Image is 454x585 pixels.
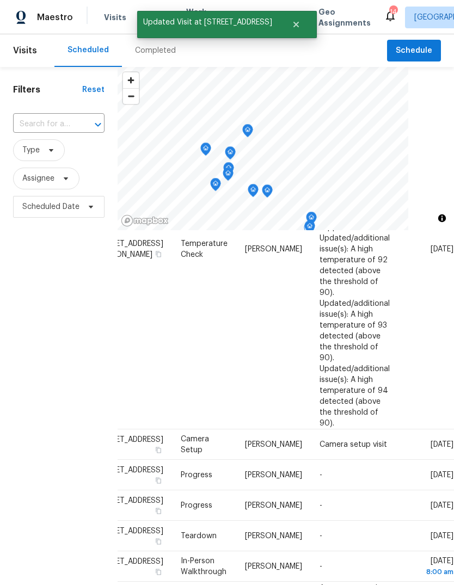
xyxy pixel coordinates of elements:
div: Map marker [248,184,259,201]
button: Schedule [387,40,441,62]
button: Close [278,14,314,35]
div: 8:00 am [407,566,453,577]
button: Copy Address [154,567,163,577]
div: Reset [82,84,105,95]
button: Open [90,117,106,132]
span: [STREET_ADDRESS] [95,466,163,474]
button: Copy Address [154,445,163,455]
span: - [320,532,322,540]
button: Copy Address [154,506,163,516]
div: Map marker [210,178,221,195]
div: Completed [135,45,176,56]
span: Geo Assignments [318,7,371,28]
span: [PERSON_NAME] [245,563,302,570]
span: Type [22,145,40,156]
button: Copy Address [154,249,163,258]
span: Maestro [37,12,73,23]
span: Zoom out [123,89,139,104]
span: Assignee [22,173,54,184]
span: - [320,502,322,509]
input: Search for an address... [13,116,74,133]
span: [STREET_ADDRESS] [95,558,163,565]
button: Copy Address [154,537,163,546]
button: Zoom in [123,72,139,88]
div: Map marker [242,124,253,141]
span: [STREET_ADDRESS][PERSON_NAME] [95,239,163,258]
h1: Filters [13,84,82,95]
span: [STREET_ADDRESS] [95,527,163,535]
div: Map marker [262,184,273,201]
span: - [320,471,322,479]
div: Map marker [306,212,317,229]
span: [DATE] [431,471,453,479]
span: [DATE] [431,245,453,253]
span: [STREET_ADDRESS] [95,436,163,444]
span: [STREET_ADDRESS] [95,497,163,504]
div: Map marker [304,220,315,237]
canvas: Map [118,67,408,230]
span: A high temperature of 91 detected (above the threshold of 90). Please investigate. SmartRent Unit... [320,71,390,427]
span: Updated Visit at [STREET_ADDRESS] [137,11,278,34]
span: [PERSON_NAME] [245,245,302,253]
span: - [320,563,322,570]
span: Work Orders [186,7,214,28]
button: Zoom out [123,88,139,104]
span: [PERSON_NAME] [245,502,302,509]
div: Scheduled [68,45,109,56]
span: [DATE] [407,557,453,577]
span: [DATE] [431,532,453,540]
div: Map marker [225,146,236,163]
span: Scheduled Date [22,201,79,212]
span: Visits [104,12,126,23]
span: Camera Setup [181,435,209,454]
span: Camera setup visit [320,441,387,448]
span: [PERSON_NAME] [245,441,302,448]
div: 14 [389,7,397,17]
span: [PERSON_NAME] [245,471,302,479]
span: Progress [181,502,212,509]
span: [DATE] [431,441,453,448]
span: Teardown [181,532,217,540]
span: In-Person Walkthrough [181,557,226,576]
a: Mapbox homepage [121,214,169,227]
span: Visits [13,39,37,63]
span: Progress [181,471,212,479]
button: Toggle attribution [435,212,449,225]
div: Map marker [223,162,234,179]
span: Toggle attribution [439,212,445,224]
div: Map marker [200,143,211,159]
span: [DATE] [431,502,453,509]
button: Copy Address [154,476,163,485]
span: [PERSON_NAME] [245,532,302,540]
span: Temperature Check [181,239,228,258]
div: Map marker [223,168,234,184]
div: Map marker [304,222,315,239]
span: Schedule [396,44,432,58]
